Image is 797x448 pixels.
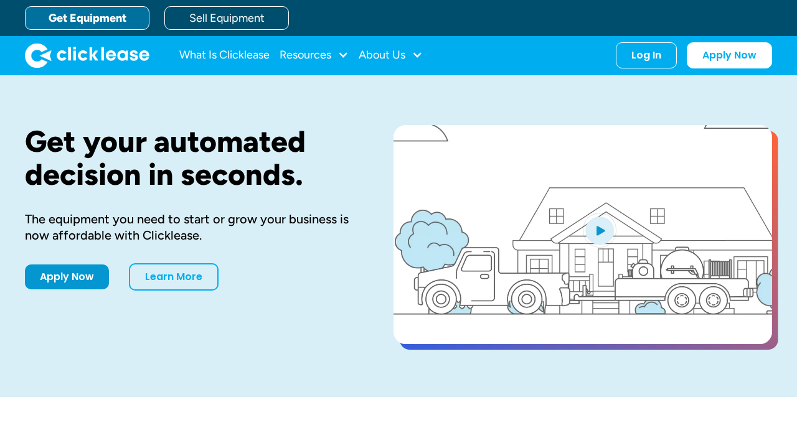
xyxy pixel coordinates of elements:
[25,43,149,68] a: home
[583,213,616,248] img: Blue play button logo on a light blue circular background
[280,43,349,68] div: Resources
[25,43,149,68] img: Clicklease logo
[179,43,270,68] a: What Is Clicklease
[631,49,661,62] div: Log In
[25,6,149,30] a: Get Equipment
[359,43,423,68] div: About Us
[687,42,772,68] a: Apply Now
[129,263,219,291] a: Learn More
[394,125,772,344] a: open lightbox
[164,6,289,30] a: Sell Equipment
[25,211,354,243] div: The equipment you need to start or grow your business is now affordable with Clicklease.
[25,125,354,191] h1: Get your automated decision in seconds.
[25,264,109,289] a: Apply Now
